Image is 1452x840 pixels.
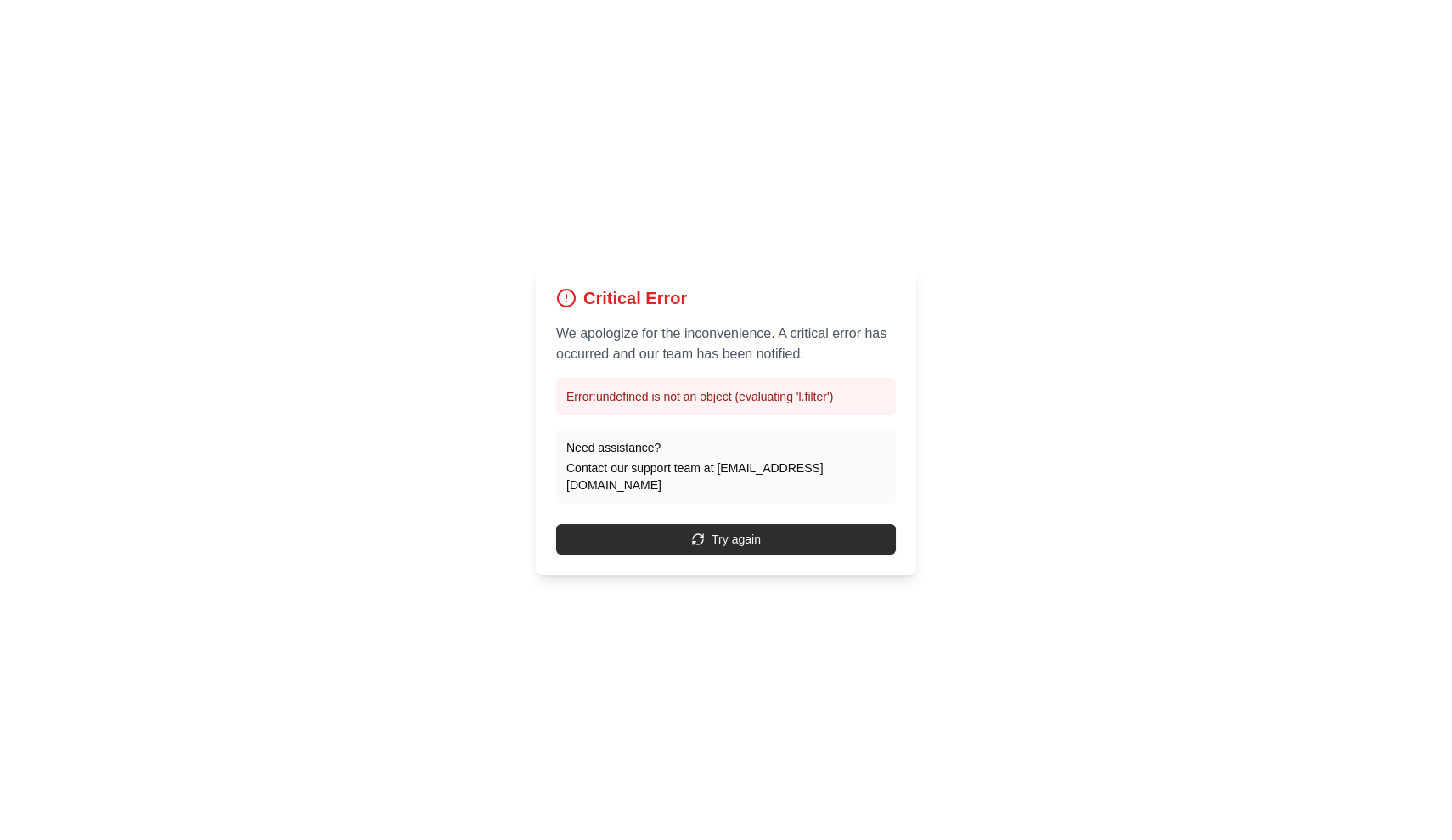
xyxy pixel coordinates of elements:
[566,388,886,405] p: Error: undefined is not an object (evaluating 'l.filter')
[583,286,687,310] h1: Critical Error
[556,524,896,555] button: Try again
[566,459,886,493] p: Contact our support team at
[566,439,886,456] p: Need assistance?
[556,324,896,364] p: We apologize for the inconvenience. A critical error has occurred and our team has been notified.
